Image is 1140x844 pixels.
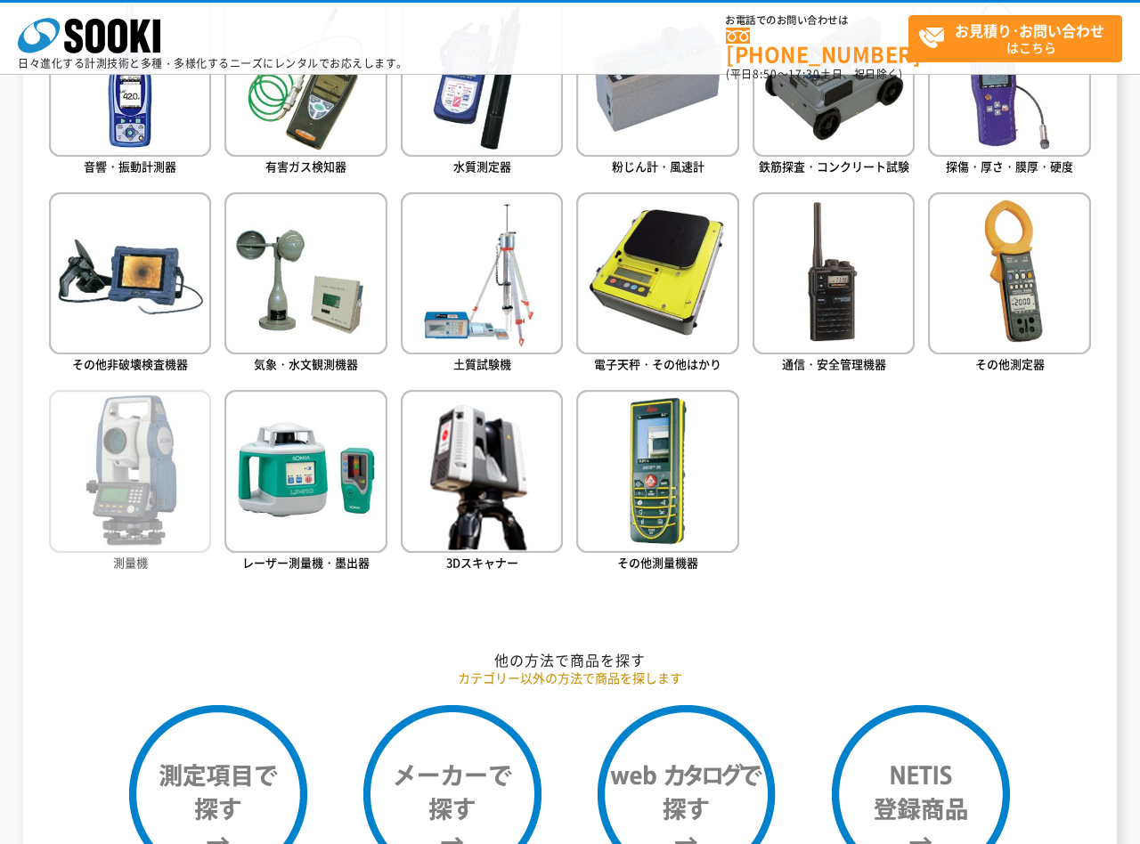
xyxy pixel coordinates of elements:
span: 有害ガス検知器 [265,158,346,174]
span: 音響・振動計測器 [84,158,176,174]
a: その他非破壊検査機器 [49,192,211,377]
span: その他測定器 [975,355,1045,372]
span: 8:50 [753,66,778,82]
span: 通信・安全管理機器 [782,355,886,372]
span: 電子天秤・その他はかり [594,355,721,372]
img: その他非破壊検査機器 [49,192,211,354]
span: 気象・水文観測機器 [254,355,358,372]
span: 鉄筋探査・コンクリート試験 [759,158,909,174]
img: 測量機 [49,390,211,552]
p: 日々進化する計測技術と多種・多様化するニーズにレンタルでお応えします。 [18,58,408,69]
span: はこちら [918,16,1121,61]
img: 通信・安全管理機器 [753,192,915,354]
span: その他非破壊検査機器 [72,355,188,372]
img: その他測定器 [928,192,1090,354]
a: 気象・水文観測機器 [224,192,387,377]
img: 気象・水文観測機器 [224,192,387,354]
span: 水質測定器 [453,158,511,174]
a: 通信・安全管理機器 [753,192,915,377]
span: 測量機 [113,554,148,571]
p: カテゴリー以外の方法で商品を探します [49,669,1091,687]
span: 土質試験機 [453,355,511,372]
a: 測量機 [49,390,211,574]
span: その他測量機器 [617,554,698,571]
span: 粉じん計・風速計 [612,158,704,174]
a: その他測定器 [928,192,1090,377]
img: 3Dスキャナー [401,390,563,552]
a: お見積り･お問い合わせはこちら [908,15,1122,62]
a: その他測量機器 [576,390,738,574]
h2: 他の方法で商品を探す [49,651,1091,670]
span: (平日 ～ 土日、祝日除く) [726,66,902,82]
span: お電話でのお問い合わせは [726,15,908,26]
span: 探傷・厚さ・膜厚・硬度 [946,158,1073,174]
a: [PHONE_NUMBER] [726,28,908,64]
a: 電子天秤・その他はかり [576,192,738,377]
a: 3Dスキャナー [401,390,563,574]
img: その他測量機器 [576,390,738,552]
span: レーザー測量機・墨出器 [242,554,370,571]
img: レーザー測量機・墨出器 [224,390,387,552]
a: 土質試験機 [401,192,563,377]
a: レーザー測量機・墨出器 [224,390,387,574]
span: 17:30 [788,66,820,82]
strong: お見積り･お問い合わせ [955,20,1104,41]
span: 3Dスキャナー [446,554,518,571]
img: 電子天秤・その他はかり [576,192,738,354]
img: 土質試験機 [401,192,563,354]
